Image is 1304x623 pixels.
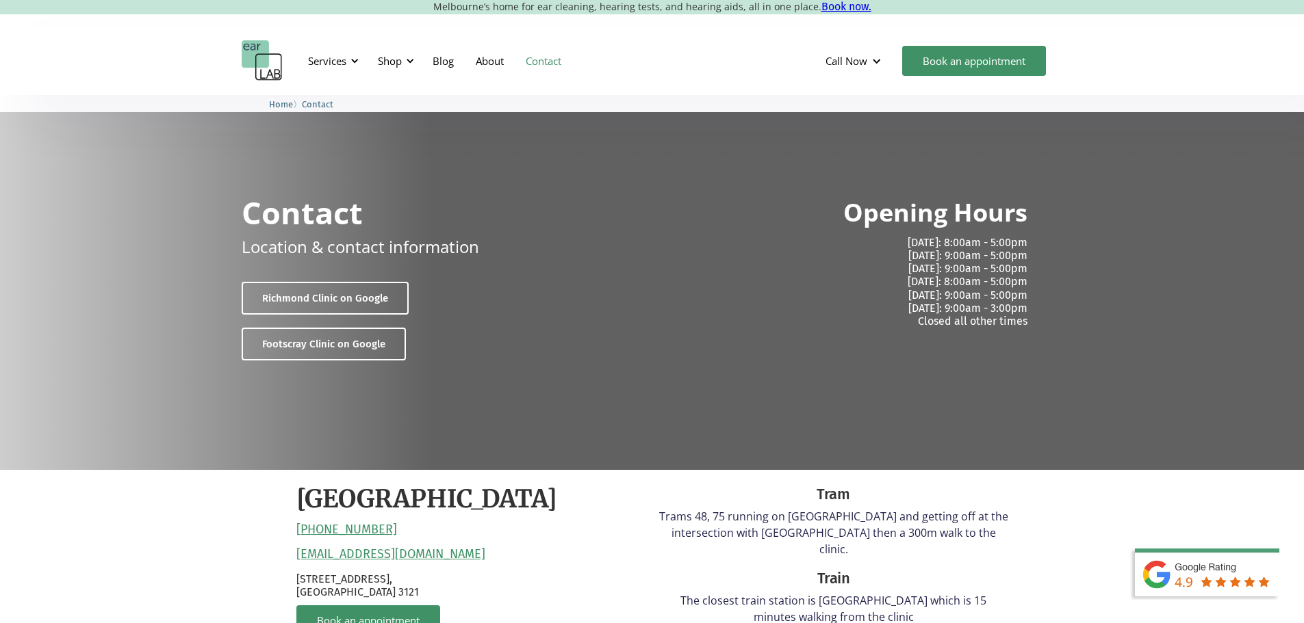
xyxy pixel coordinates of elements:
[659,483,1008,505] div: Tram
[242,235,479,259] p: Location & contact information
[843,197,1027,229] h2: Opening Hours
[515,41,572,81] a: Contact
[902,46,1046,76] a: Book an appointment
[659,568,1008,589] div: Train
[422,41,465,81] a: Blog
[296,572,645,598] p: [STREET_ADDRESS], [GEOGRAPHIC_DATA] 3121
[659,508,1008,557] p: Trams 48, 75 running on [GEOGRAPHIC_DATA] and getting off at the intersection with [GEOGRAPHIC_DA...
[308,54,346,68] div: Services
[242,282,409,315] a: Richmond Clinic on Google
[296,522,397,538] a: [PHONE_NUMBER]
[242,197,363,228] h1: Contact
[378,54,402,68] div: Shop
[242,40,283,81] a: home
[296,483,557,516] h2: [GEOGRAPHIC_DATA]
[302,97,333,110] a: Contact
[826,54,867,68] div: Call Now
[302,99,333,109] span: Contact
[300,40,363,81] div: Services
[242,328,406,360] a: Footscray Clinic on Google
[296,547,485,562] a: [EMAIL_ADDRESS][DOMAIN_NAME]
[269,97,293,110] a: Home
[269,99,293,109] span: Home
[465,41,515,81] a: About
[663,236,1027,328] p: [DATE]: 8:00am - 5:00pm [DATE]: 9:00am - 5:00pm [DATE]: 9:00am - 5:00pm [DATE]: 8:00am - 5:00pm [...
[269,97,302,111] li: 〉
[370,40,418,81] div: Shop
[815,40,895,81] div: Call Now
